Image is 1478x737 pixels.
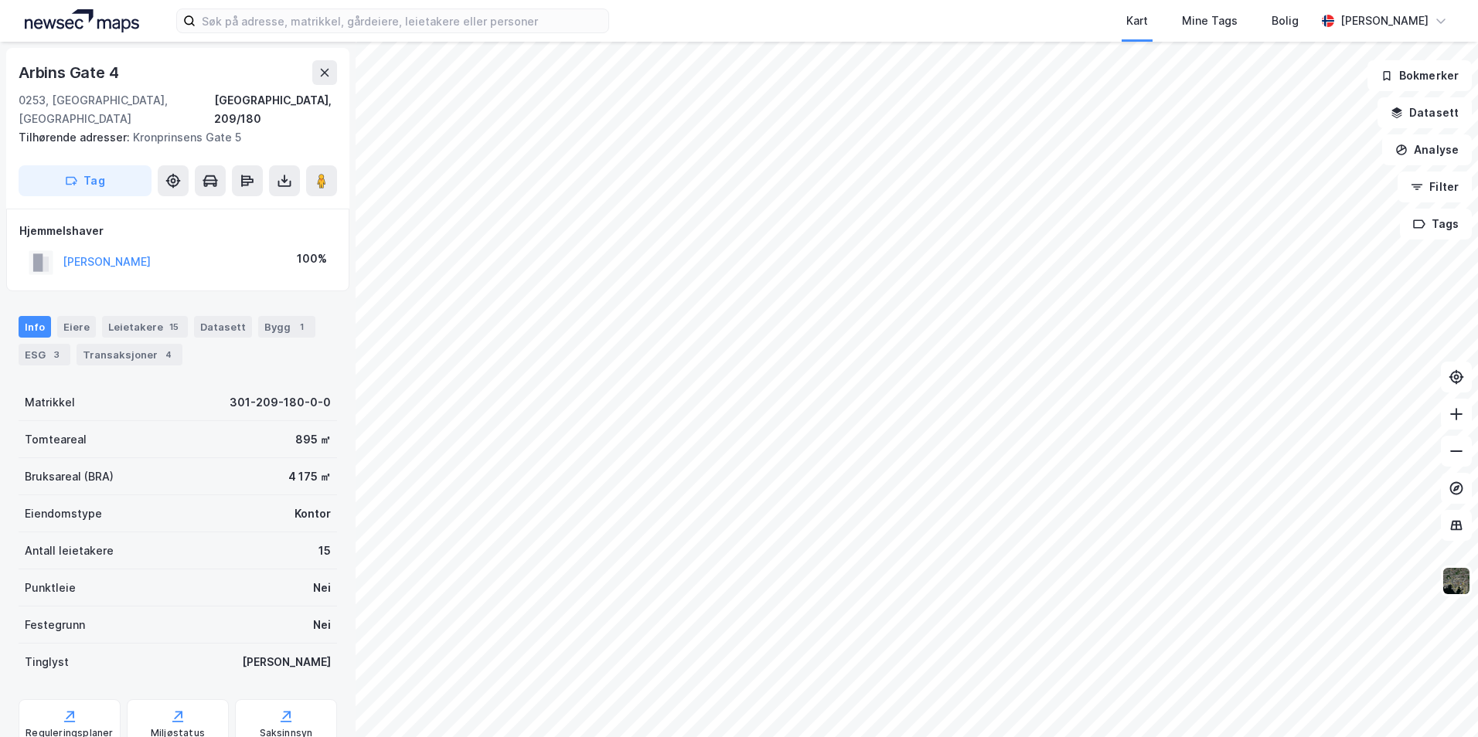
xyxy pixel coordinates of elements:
div: 3 [49,347,64,362]
div: 100% [297,250,327,268]
div: 4 175 ㎡ [288,467,331,486]
div: Antall leietakere [25,542,114,560]
span: Tilhørende adresser: [19,131,133,144]
img: 9k= [1442,566,1471,596]
div: Bolig [1272,12,1299,30]
div: Arbins Gate 4 [19,60,121,85]
div: 301-209-180-0-0 [230,393,331,412]
div: Kart [1126,12,1148,30]
div: Datasett [194,316,252,338]
button: Tags [1400,209,1472,239]
div: Tinglyst [25,653,69,671]
div: Nei [313,616,331,634]
div: Mine Tags [1182,12,1238,30]
input: Søk på adresse, matrikkel, gårdeiere, leietakere eller personer [196,9,608,32]
div: Kontor [295,504,331,523]
div: Transaksjoner [77,344,182,365]
div: [PERSON_NAME] [242,653,331,671]
div: Matrikkel [25,393,75,412]
button: Filter [1398,172,1472,202]
button: Datasett [1378,97,1472,128]
div: Tomteareal [25,430,87,449]
div: Bruksareal (BRA) [25,467,114,486]
div: Punktleie [25,579,76,597]
div: Kronprinsens Gate 5 [19,128,325,147]
div: 4 [161,347,176,362]
div: Info [19,316,51,338]
div: 1 [294,319,309,335]
div: Hjemmelshaver [19,222,336,240]
div: Eiendomstype [25,504,102,523]
div: 15 [318,542,331,560]
div: [PERSON_NAME] [1340,12,1429,30]
button: Analyse [1382,134,1472,165]
div: Bygg [258,316,315,338]
div: Nei [313,579,331,597]
div: [GEOGRAPHIC_DATA], 209/180 [214,91,337,128]
div: Festegrunn [25,616,85,634]
button: Bokmerker [1367,60,1472,91]
div: Eiere [57,316,96,338]
div: 15 [166,319,182,335]
div: 0253, [GEOGRAPHIC_DATA], [GEOGRAPHIC_DATA] [19,91,214,128]
div: 895 ㎡ [295,430,331,449]
img: logo.a4113a55bc3d86da70a041830d287a7e.svg [25,9,139,32]
iframe: Chat Widget [1401,663,1478,737]
button: Tag [19,165,152,196]
div: ESG [19,344,70,365]
div: Leietakere [102,316,188,338]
